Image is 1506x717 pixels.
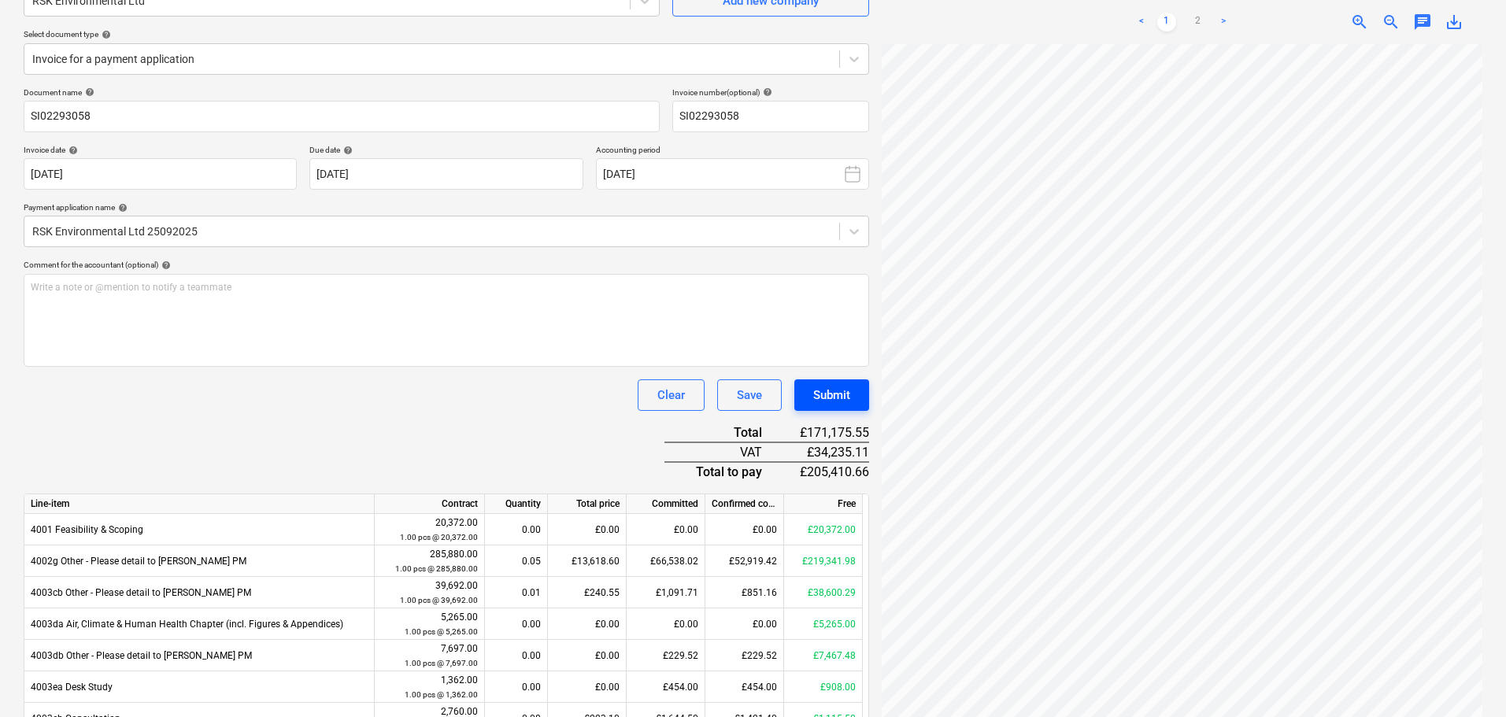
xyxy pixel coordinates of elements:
[31,587,251,598] span: 4003cb Other - Please detail to Galileo PM
[672,101,869,132] input: Invoice number
[381,516,478,545] div: 20,372.00
[548,577,627,608] div: £240.55
[784,640,863,671] div: £7,467.48
[717,379,782,411] button: Save
[1214,13,1233,31] a: Next page
[627,545,705,577] div: £66,538.02
[813,385,850,405] div: Submit
[65,146,78,155] span: help
[664,462,787,481] div: Total to pay
[24,101,660,132] input: Document name
[548,671,627,703] div: £0.00
[664,423,787,442] div: Total
[400,596,478,604] small: 1.00 pcs @ 39,692.00
[548,514,627,545] div: £0.00
[672,87,869,98] div: Invoice number (optional)
[115,203,128,213] span: help
[705,545,784,577] div: £52,919.42
[82,87,94,97] span: help
[381,610,478,639] div: 5,265.00
[705,514,784,545] div: £0.00
[31,682,113,693] span: 4003ea Desk Study
[596,145,869,158] p: Accounting period
[24,158,297,190] input: Invoice date not specified
[24,87,660,98] div: Document name
[627,577,705,608] div: £1,091.71
[381,578,478,608] div: 39,692.00
[794,379,869,411] button: Submit
[627,494,705,514] div: Committed
[787,423,869,442] div: £171,175.55
[98,30,111,39] span: help
[596,158,869,190] button: [DATE]
[705,671,784,703] div: £454.00
[405,690,478,699] small: 1.00 pcs @ 1,362.00
[1189,13,1208,31] a: Page 2
[784,545,863,577] div: £219,341.98
[375,494,485,514] div: Contract
[705,494,784,514] div: Confirmed costs
[405,659,478,667] small: 1.00 pcs @ 7,697.00
[1382,13,1401,31] span: zoom_out
[548,545,627,577] div: £13,618.60
[787,442,869,462] div: £34,235.11
[1132,13,1151,31] a: Previous page
[784,671,863,703] div: £908.00
[309,145,583,155] div: Due date
[24,260,869,270] div: Comment for the accountant (optional)
[381,673,478,702] div: 1,362.00
[1413,13,1432,31] span: chat
[664,442,787,462] div: VAT
[638,379,705,411] button: Clear
[548,494,627,514] div: Total price
[24,29,869,39] div: Select document type
[31,524,143,535] span: 4001 Feasibility & Scoping
[381,641,478,671] div: 7,697.00
[400,533,478,541] small: 1.00 pcs @ 20,372.00
[309,158,583,190] input: Due date not specified
[760,87,772,97] span: help
[548,608,627,640] div: £0.00
[627,671,705,703] div: £454.00
[485,577,548,608] div: 0.01
[31,619,343,630] span: 4003da Air, Climate & Human Health Chapter (incl. Figures & Appendices)
[1427,641,1506,717] iframe: Chat Widget
[24,494,375,514] div: Line-item
[24,202,869,213] div: Payment application name
[784,608,863,640] div: £5,265.00
[784,514,863,545] div: £20,372.00
[395,564,478,573] small: 1.00 pcs @ 285,880.00
[705,608,784,640] div: £0.00
[485,514,548,545] div: 0.00
[787,462,869,481] div: £205,410.66
[381,547,478,576] div: 285,880.00
[485,640,548,671] div: 0.00
[405,627,478,636] small: 1.00 pcs @ 5,265.00
[485,545,548,577] div: 0.05
[705,640,784,671] div: £229.52
[627,514,705,545] div: £0.00
[1157,13,1176,31] a: Page 1 is your current page
[627,640,705,671] div: £229.52
[485,494,548,514] div: Quantity
[340,146,353,155] span: help
[485,671,548,703] div: 0.00
[24,145,297,155] div: Invoice date
[657,385,685,405] div: Clear
[485,608,548,640] div: 0.00
[1350,13,1369,31] span: zoom_in
[31,650,252,661] span: 4003db Other - Please detail to Galileo PM
[784,494,863,514] div: Free
[627,608,705,640] div: £0.00
[737,385,762,405] div: Save
[705,577,784,608] div: £851.16
[1445,13,1463,31] span: save_alt
[158,261,171,270] span: help
[548,640,627,671] div: £0.00
[31,556,246,567] span: 4002g Other - Please detail to Galileo PM
[784,577,863,608] div: £38,600.29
